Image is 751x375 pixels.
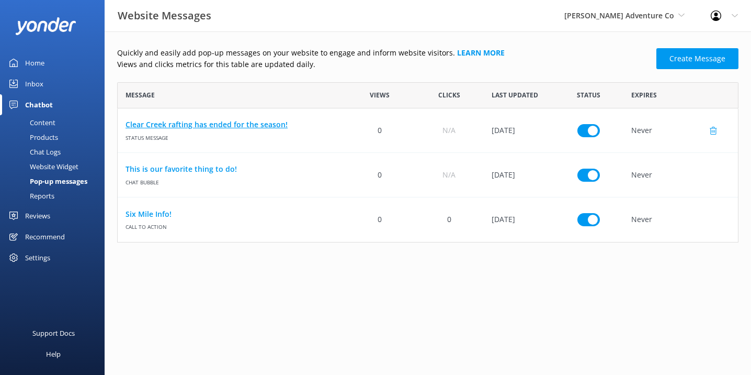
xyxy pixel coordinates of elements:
div: 0 [414,197,484,242]
div: 09 Aug 2025 [484,108,553,153]
a: Learn more [457,48,505,58]
span: N/A [442,125,456,136]
span: Views [370,90,390,100]
span: Status [577,90,600,100]
div: Never [623,108,738,153]
div: Support Docs [32,323,75,344]
span: Last updated [492,90,538,100]
div: Products [6,130,58,145]
a: Clear Creek rafting has ended for the season! [126,119,337,130]
div: Chat Logs [6,145,61,159]
div: Never [623,153,738,197]
div: Inbox [25,73,43,94]
div: row [117,108,738,153]
div: Home [25,52,44,73]
div: Chatbot [25,94,53,115]
a: Six Mile Info! [126,208,337,220]
span: [PERSON_NAME] Adventure Co [564,10,674,20]
p: Views and clicks metrics for this table are updated daily. [117,59,650,70]
div: Never [623,197,738,242]
div: 0 [345,153,414,197]
div: 0 [345,108,414,153]
h3: Website Messages [118,7,211,24]
a: This is our favorite thing to do! [126,163,337,175]
div: 09 Aug 2025 [484,197,553,242]
div: Help [46,344,61,365]
div: Website Widget [6,159,78,174]
span: N/A [442,169,456,181]
div: grid [117,108,738,242]
a: Create Message [656,48,738,69]
span: Status message [126,130,337,141]
img: yonder-white-logo.png [16,17,76,35]
a: Pop-up messages [6,174,105,189]
span: Message [126,90,155,100]
div: Reviews [25,205,50,226]
div: row [117,197,738,242]
a: Products [6,130,105,145]
span: Call to action [126,220,337,231]
a: Reports [6,189,105,203]
a: Content [6,115,105,130]
a: Website Widget [6,159,105,174]
div: Settings [25,247,50,268]
span: Chat bubble [126,175,337,186]
div: Recommend [25,226,65,247]
p: Quickly and easily add pop-up messages on your website to engage and inform website visitors. [117,47,650,59]
div: row [117,153,738,197]
div: 0 [345,197,414,242]
span: Clicks [438,90,460,100]
div: Content [6,115,55,130]
div: 09 Aug 2025 [484,153,553,197]
span: Expires [631,90,657,100]
div: Reports [6,189,54,203]
div: Pop-up messages [6,174,87,189]
a: Chat Logs [6,145,105,159]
